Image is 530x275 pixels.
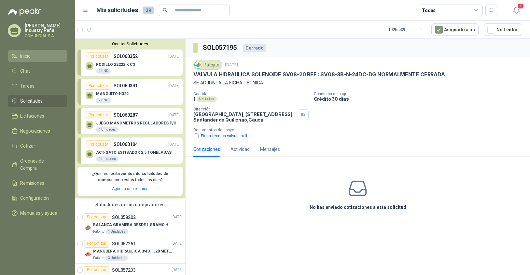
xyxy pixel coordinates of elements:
[96,62,135,67] p: RODILLO 22222 K C3
[77,108,183,134] a: Por cotizarSOL060287[DATE] JUEGO MANOMETROS REGULADORES P/OXIGENO1 Unidades
[96,68,111,74] div: 1 UND
[20,52,31,60] span: Inicio
[20,97,43,105] span: Solicitudes
[25,23,67,33] p: [PERSON_NAME] Insuasty Peña
[195,61,202,68] img: Company Logo
[98,171,168,182] b: cientos de solicitudes de compra
[86,82,111,90] div: Por cotizar
[93,255,104,261] p: Patojito
[8,177,67,189] a: Remisiones
[77,50,183,76] a: Por cotizarSOL060352[DATE] RODILLO 22222 K C31 UND
[168,112,180,118] p: [DATE]
[20,210,57,217] span: Manuales y ayuda
[77,137,183,164] a: Por cotizarSOL060104[DATE] ACT-GATO ESTIBADOR 2,5 TONELADAS1 Unidades
[20,67,30,75] span: Chat
[77,79,183,105] a: Por cotizarSOL060341[DATE] MANGUITO H3222 UND
[203,43,238,53] h3: SOL057195
[8,110,67,122] a: Licitaciones
[96,156,119,162] div: 1 Unidades
[510,5,522,16] button: 1
[193,71,445,78] p: VALVULA HIDRAULICA SOLENOIDE SV08-20 REF : SV08-3B-N-24DC-DG NORMALMENTE CERRADA
[114,53,138,60] p: SOL060352
[77,41,183,46] button: Ocultar Solicitudes
[193,146,220,153] div: Cotizaciones
[20,142,35,150] span: Cotizar
[93,248,174,254] p: MANGUERA HIDRÁULICA 3/4 X 1.20 METROS DE LONGITUD HR-HR-ACOPLADA
[143,7,154,14] span: 39
[96,127,119,132] div: 1 Unidades
[8,155,67,174] a: Órdenes de Compra
[20,195,49,202] span: Configuración
[168,141,180,148] p: [DATE]
[193,111,295,123] p: [GEOGRAPHIC_DATA], [STREET_ADDRESS] Santander de Quilichao , Cauca
[112,215,136,220] p: SOL058202
[105,255,128,261] div: 3 Unidades
[193,128,527,132] p: Documentos de apoyo
[8,192,67,204] a: Configuración
[84,240,109,248] div: Por cotizar
[422,7,436,14] div: Todas
[517,3,524,9] span: 1
[86,52,111,60] div: Por cotizar
[243,44,266,52] div: Cerrado
[105,229,128,234] div: 1 Unidades
[96,98,111,103] div: 2 UND
[163,8,167,12] span: search
[25,34,67,38] p: COMUNDIAL S.A.
[84,224,92,232] img: Company Logo
[8,95,67,107] a: Solicitudes
[8,8,41,16] img: Logo peakr
[93,222,174,228] p: BALANZA GRAMERA DESDE 1 GRAMO HASTA 5 GRAMOS
[310,204,406,211] h3: No has enviado cotizaciones a esta solicitud
[114,111,138,119] p: SOL060287
[388,24,426,35] div: 1 - 39 de 39
[8,50,67,62] a: Inicio
[8,125,67,137] a: Negociaciones
[114,82,138,89] p: SOL060341
[172,240,183,247] p: [DATE]
[112,268,136,272] p: SOL057233
[8,65,67,77] a: Chat
[193,60,222,70] div: Patojito
[193,96,195,102] p: 1
[260,146,280,153] div: Mensajes
[75,211,185,237] a: Por cotizarSOL058202[DATE] Company LogoBALANZA GRAMERA DESDE 1 GRAMO HASTA 5 GRAMOSPatojito1 Unid...
[84,250,92,258] img: Company Logo
[20,157,61,172] span: Órdenes de Compra
[75,237,185,264] a: Por cotizarSOL057261[DATE] Company LogoMANGUERA HIDRÁULICA 3/4 X 1.20 METROS DE LONGITUD HR-HR-AC...
[197,96,217,102] div: Unidades
[314,96,528,102] p: Crédito 30 días
[81,171,179,183] p: ¿Quieres recibir como estas todos los días?
[172,214,183,220] p: [DATE]
[230,146,250,153] div: Actividad
[168,83,180,89] p: [DATE]
[96,92,129,96] p: MANGUITO H322
[20,82,35,90] span: Tareas
[484,23,522,36] button: No Leídos
[75,198,185,211] div: Solicitudes de tus compradores
[8,140,67,152] a: Cotizar
[8,207,67,219] a: Manuales y ayuda
[86,140,111,148] div: Por cotizar
[84,213,109,221] div: Por cotizar
[193,79,522,86] p: SE ADJUNTA LA FICHA TÉCNICA
[193,107,295,111] p: Dirección
[172,267,183,273] p: [DATE]
[112,186,148,191] a: Agenda una reunión
[96,150,172,155] p: ACT-GATO ESTIBADOR 2,5 TONELADAS
[20,112,44,120] span: Licitaciones
[193,132,248,139] button: Ficha técnica válvula.pdf
[225,62,238,68] p: [DATE]
[114,141,138,148] p: SOL060104
[96,6,138,15] h1: Mis solicitudes
[86,111,111,119] div: Por cotizar
[20,127,50,135] span: Negociaciones
[168,53,180,60] p: [DATE]
[112,241,136,246] p: SOL057261
[8,80,67,92] a: Tareas
[431,23,479,36] button: Asignado a mi
[314,92,528,96] p: Condición de pago
[193,92,309,96] p: Cantidad
[84,266,109,274] div: Por cotizar
[96,121,180,125] p: JUEGO MANOMETROS REGULADORES P/OXIGENO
